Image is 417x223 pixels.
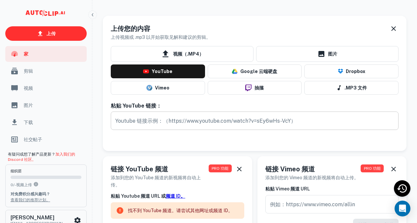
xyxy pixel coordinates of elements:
[389,164,399,174] button: 解雇
[11,192,50,196] font: 对免费积分感兴趣吗？
[128,208,233,213] font: 找不到 YouTube 频道。请尝试其他网址或频道 ID。
[304,64,399,78] button: Dropbox
[256,46,399,62] a: 图片
[265,175,359,180] font: 添加到您的 Vimeo 频道的新视频将自动上传。
[208,64,302,78] button: Google 云端硬盘
[146,85,152,91] img: vimeo-logo.svg
[346,69,365,74] font: Dropbox
[33,182,39,187] svg: You can upload 10 videos per month on the creator tier. Upgrade to upload more.
[328,52,337,57] font: 图片
[24,137,42,142] font: 社交帖子
[304,81,399,95] button: .MP3 文件
[111,64,205,78] button: YouTube
[254,86,264,91] font: 抽搐
[243,85,254,91] img: twitch-logo.png
[111,46,253,62] span: 视频（.MP4）
[24,86,33,91] font: 视频
[5,164,87,207] button: 组织层0/-视频上传You can upload 10 videos per month on the creator tier. Upgrade to upload more.对免费积分感兴趣...
[234,164,244,174] button: 解雇
[18,169,21,173] font: 层
[24,103,33,108] font: 图片
[5,26,87,41] a: 上传
[111,81,205,95] button: Vimeo
[111,103,162,109] font: 粘贴 YouTube 链接：
[212,166,228,171] font: PRO 功能
[5,80,87,96] a: 视频
[24,120,33,125] font: 下载
[166,193,185,199] a: 频道 ID。
[5,97,87,113] a: 图片
[364,166,381,171] font: PRO 功能
[11,169,18,173] font: 组织
[11,183,13,187] font: 0
[24,68,33,74] font: 剪辑
[155,86,169,91] font: Vimeo
[111,35,211,40] font: 上传视频或 .mp3 以开始获取见解和建议的剪辑。
[5,114,87,130] a: 下载
[8,152,55,157] font: 有疑问或想了解产品更新？
[111,25,150,33] font: 上传您的内容
[344,86,367,91] font: .MP3 文件
[232,68,238,74] img: drive-logo.png
[265,195,399,213] input: 例如：https://www.vimeo.com/allin
[111,111,399,130] input: Youtube 链接示例：（https://www.youtube.com/watch?v=sEy6wHs-VcY）
[5,132,87,147] a: 社交帖子
[152,69,172,74] font: YouTube
[11,214,54,221] font: [PERSON_NAME]
[16,183,32,187] font: 视频上传
[11,198,50,202] a: 查看我们的推荐计划。
[173,52,204,57] font: 视频（.MP4）
[395,201,410,216] div: 打开 Intercom Messenger
[265,186,310,191] font: 粘贴 Vimeo 频道 URL
[240,69,277,74] font: Google 云端硬盘
[15,183,16,187] font: -
[143,69,149,73] img: youtube-logo.png
[338,69,343,74] img: Dropbox 徽标
[13,183,15,187] font: /
[111,193,166,199] font: 粘贴 Youtube 频道 URL 或
[5,63,87,79] a: 剪辑
[5,46,87,62] a: 家
[111,175,201,187] font: 添加到您的 YouTube 频道的新视频将自动上传。
[46,31,56,36] font: 上传
[265,165,315,173] font: 链接 Vimeo 频道
[111,165,168,173] font: 链接 YouTube 频道
[24,51,28,57] font: 家
[394,180,410,197] div: 最近活动
[208,81,302,95] button: 抽搐
[389,24,399,34] button: 解雇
